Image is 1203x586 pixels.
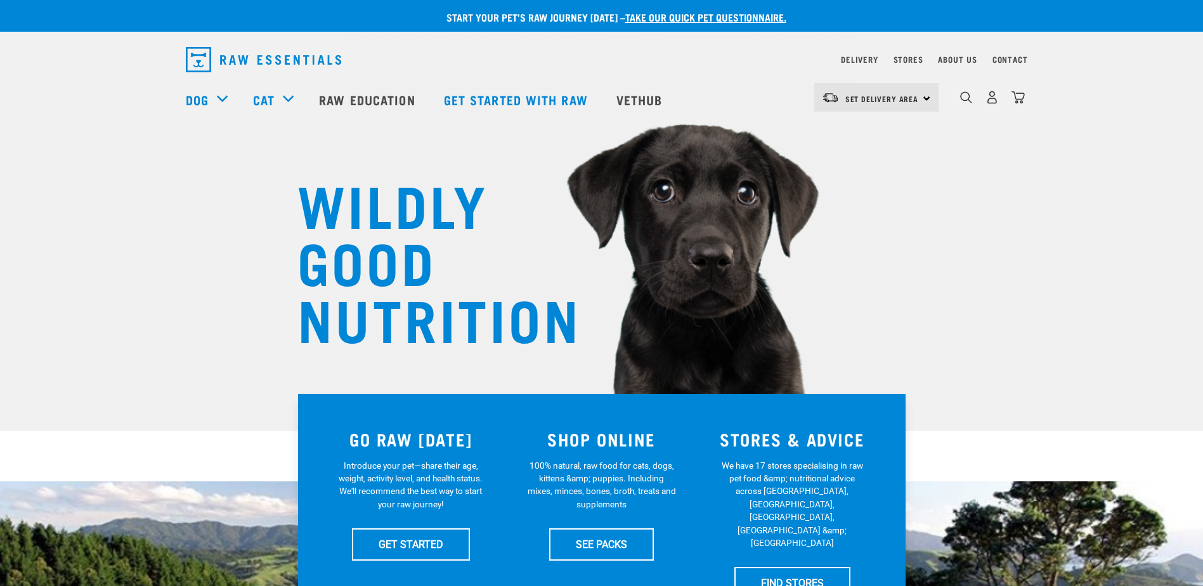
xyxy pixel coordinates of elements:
[894,57,923,62] a: Stores
[352,528,470,560] a: GET STARTED
[336,459,485,511] p: Introduce your pet—share their age, weight, activity level, and health status. We'll recommend th...
[841,57,878,62] a: Delivery
[514,429,689,449] h3: SHOP ONLINE
[985,91,999,104] img: user.png
[992,57,1028,62] a: Contact
[186,90,209,109] a: Dog
[718,459,867,550] p: We have 17 stores specialising in raw pet food &amp; nutritional advice across [GEOGRAPHIC_DATA],...
[960,91,972,103] img: home-icon-1@2x.png
[323,429,499,449] h3: GO RAW [DATE]
[822,92,839,103] img: van-moving.png
[1011,91,1025,104] img: home-icon@2x.png
[705,429,880,449] h3: STORES & ADVICE
[176,42,1028,77] nav: dropdown navigation
[604,74,679,125] a: Vethub
[549,528,654,560] a: SEE PACKS
[297,174,551,346] h1: WILDLY GOOD NUTRITION
[938,57,977,62] a: About Us
[527,459,676,511] p: 100% natural, raw food for cats, dogs, kittens &amp; puppies. Including mixes, minces, bones, bro...
[306,74,431,125] a: Raw Education
[845,96,919,101] span: Set Delivery Area
[186,47,341,72] img: Raw Essentials Logo
[625,14,786,20] a: take our quick pet questionnaire.
[253,90,275,109] a: Cat
[431,74,604,125] a: Get started with Raw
